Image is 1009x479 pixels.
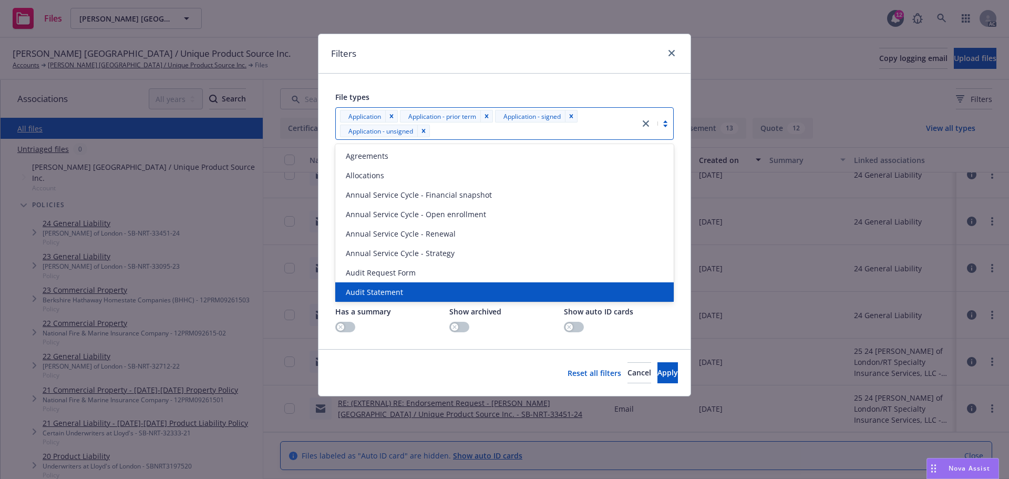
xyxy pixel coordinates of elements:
[417,125,430,137] div: Remove [object Object]
[348,111,381,122] span: Application
[385,110,398,123] div: Remove [object Object]
[627,362,651,383] button: Cancel
[657,362,678,383] button: Apply
[344,111,381,122] span: Application
[346,170,384,181] span: Allocations
[568,368,621,379] a: Reset all filters
[565,110,578,123] div: Remove [object Object]
[408,111,476,122] span: Application - prior term
[640,117,652,130] a: close
[335,92,369,102] span: File types
[346,267,416,278] span: Audit Request Form
[503,111,561,122] span: Application - signed
[927,458,940,478] div: Drag to move
[346,287,403,298] span: Audit Statement
[480,110,493,123] div: Remove [object Object]
[564,307,633,317] span: Show auto ID cards
[346,248,455,259] span: Annual Service Cycle - Strategy
[665,47,678,59] a: close
[949,464,990,473] span: Nova Assist
[926,458,999,479] button: Nova Assist
[627,368,651,378] span: Cancel
[346,228,456,239] span: Annual Service Cycle - Renewal
[499,111,561,122] span: Application - signed
[404,111,476,122] span: Application - prior term
[449,307,501,317] span: Show archived
[348,126,413,137] span: Application - unsigned
[346,150,388,161] span: Agreements
[344,126,413,137] span: Application - unsigned
[346,209,486,220] span: Annual Service Cycle - Open enrollment
[657,368,678,378] span: Apply
[335,307,391,317] span: Has a summary
[346,189,492,200] span: Annual Service Cycle - Financial snapshot
[331,47,356,60] h1: Filters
